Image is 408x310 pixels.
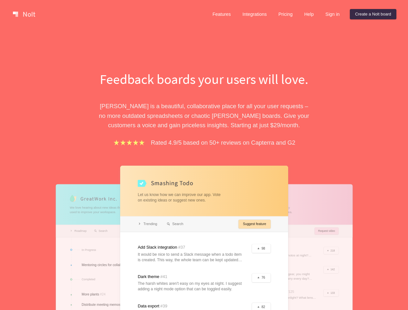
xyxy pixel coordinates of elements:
[113,139,146,146] img: stars.b067e34983.png
[320,9,345,19] a: Sign in
[207,9,236,19] a: Features
[237,9,272,19] a: Integrations
[273,9,298,19] a: Pricing
[151,138,295,147] p: Rated 4.9/5 based on 50+ reviews on Capterra and G2
[350,9,396,19] a: Create a Nolt board
[299,9,319,19] a: Help
[93,70,316,88] h1: Feedback boards your users will love.
[93,101,316,130] p: [PERSON_NAME] is a beautiful, collaborative place for all your user requests – no more outdated s...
